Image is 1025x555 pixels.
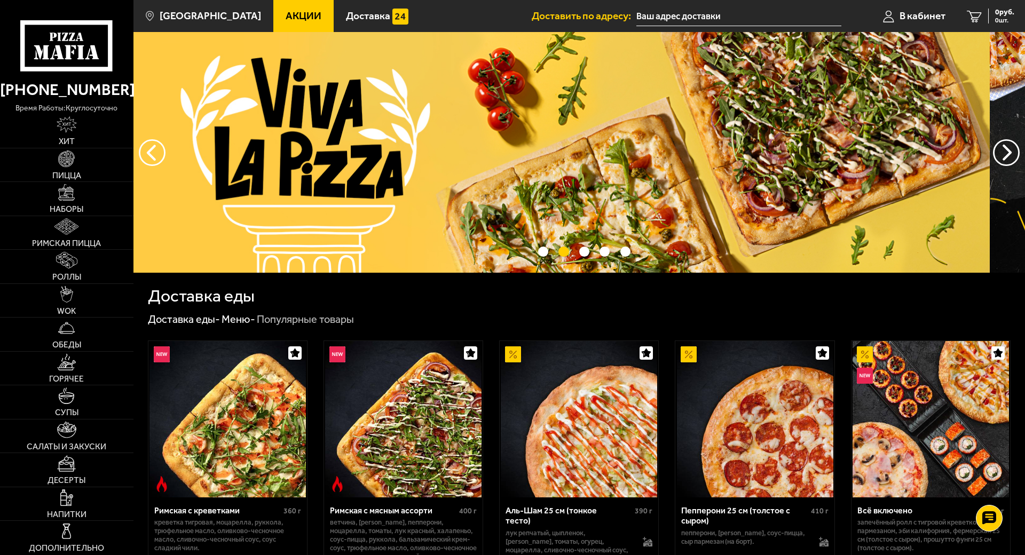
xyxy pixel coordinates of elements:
[857,368,873,384] img: Новинка
[857,346,873,362] img: Акционный
[47,510,86,519] span: Напитки
[139,139,165,166] button: следующий
[154,346,170,362] img: Новинка
[506,505,632,526] div: Аль-Шам 25 см (тонкое тесто)
[52,340,81,349] span: Обеды
[324,341,483,497] a: НовинкаОстрое блюдоРимская с мясным ассорти
[257,312,354,326] div: Популярные товары
[993,139,1020,166] button: предыдущий
[329,476,345,492] img: Острое блюдо
[32,239,101,248] span: Римская пицца
[851,341,1010,497] a: АкционныйНовинкаВсё включено
[149,341,306,497] img: Римская с креветками
[620,247,630,257] button: точки переключения
[286,11,321,21] span: Акции
[600,247,610,257] button: точки переключения
[50,205,83,213] span: Наборы
[995,9,1014,16] span: 0 руб.
[857,505,980,516] div: Всё включено
[681,505,808,526] div: Пепперони 25 см (толстое с сыром)
[222,313,255,326] a: Меню-
[558,247,569,257] button: точки переключения
[857,518,1004,552] p: Запечённый ролл с тигровой креветкой и пармезаном, Эби Калифорния, Фермерская 25 см (толстое с сы...
[325,341,482,497] img: Римская с мясным ассорти
[59,137,75,146] span: Хит
[29,544,104,552] span: Дополнительно
[579,247,589,257] button: точки переключения
[900,11,945,21] span: В кабинет
[459,506,477,516] span: 400 г
[681,529,808,546] p: пепперони, [PERSON_NAME], соус-пицца, сыр пармезан (на борт).
[532,11,636,21] span: Доставить по адресу:
[148,287,255,304] h1: Доставка еды
[538,247,548,257] button: точки переключения
[55,408,78,417] span: Супы
[330,505,456,516] div: Римская с мясным ассорти
[501,341,657,497] img: Аль-Шам 25 см (тонкое тесто)
[148,313,220,326] a: Доставка еды-
[853,341,1009,497] img: Всё включено
[635,506,652,516] span: 390 г
[811,506,829,516] span: 410 г
[154,505,281,516] div: Римская с креветками
[995,17,1014,23] span: 0 шт.
[346,11,390,21] span: Доставка
[154,518,301,552] p: креветка тигровая, моцарелла, руккола, трюфельное масло, оливково-чесночное масло, сливочно-чесно...
[49,375,84,383] span: Горячее
[27,442,106,451] span: Салаты и закуски
[505,346,521,362] img: Акционный
[392,9,408,25] img: 15daf4d41897b9f0e9f617042186c801.svg
[154,476,170,492] img: Острое блюдо
[677,341,833,497] img: Пепперони 25 см (толстое с сыром)
[500,341,658,497] a: АкционныйАль-Шам 25 см (тонкое тесто)
[329,346,345,362] img: Новинка
[57,307,76,315] span: WOK
[148,341,307,497] a: НовинкаОстрое блюдоРимская с креветками
[52,171,81,180] span: Пицца
[283,506,301,516] span: 360 г
[636,6,841,26] input: Ваш адрес доставки
[681,346,697,362] img: Акционный
[48,476,85,485] span: Десерты
[52,273,81,281] span: Роллы
[160,11,261,21] span: [GEOGRAPHIC_DATA]
[675,341,834,497] a: АкционныйПепперони 25 см (толстое с сыром)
